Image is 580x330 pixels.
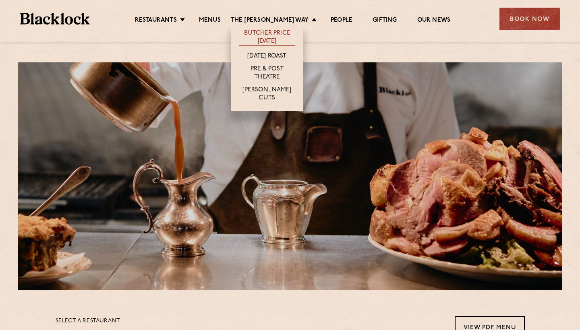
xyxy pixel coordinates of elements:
[239,86,295,103] a: [PERSON_NAME] Cuts
[199,16,221,25] a: Menus
[20,13,90,25] img: BL_Textured_Logo-footer-cropped.svg
[239,29,295,46] a: Butcher Price [DATE]
[247,52,286,61] a: [DATE] Roast
[373,16,397,25] a: Gifting
[331,16,352,25] a: People
[239,65,295,82] a: Pre & Post Theatre
[417,16,451,25] a: Our News
[135,16,177,25] a: Restaurants
[231,16,309,25] a: The [PERSON_NAME] Way
[56,316,120,326] p: Select a restaurant
[499,8,560,30] div: Book Now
